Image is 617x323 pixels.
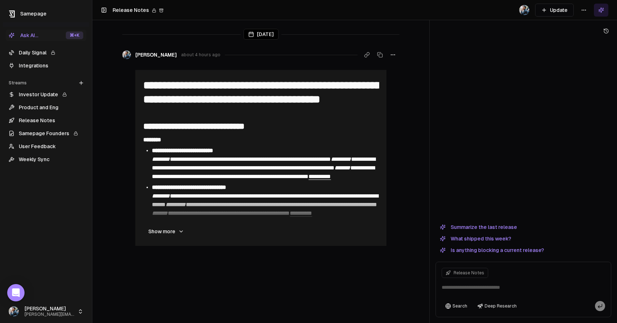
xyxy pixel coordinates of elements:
[122,50,131,59] img: 1695405595226.jpeg
[6,141,86,152] a: User Feedback
[25,306,75,312] span: [PERSON_NAME]
[6,102,86,113] a: Product and Eng
[181,52,220,58] span: about 4 hours ago
[535,4,574,17] button: Update
[6,89,86,100] a: Investor Update
[442,301,471,311] button: Search
[20,11,47,17] span: Samepage
[6,303,86,320] button: [PERSON_NAME][PERSON_NAME][EMAIL_ADDRESS]
[519,5,529,15] img: 1695405595226.jpeg
[6,115,86,126] a: Release Notes
[6,60,86,71] a: Integrations
[436,246,548,255] button: Is anything blocking a current release?
[454,270,484,276] span: Release Notes
[143,224,190,239] button: Show more
[436,234,516,243] button: What shipped this week?
[474,301,520,311] button: Deep Research
[9,306,19,317] img: 1695405595226.jpeg
[66,31,83,39] div: ⌘ +K
[6,77,86,89] div: Streams
[6,128,86,139] a: Samepage Founders
[244,29,279,40] div: [DATE]
[7,284,25,301] div: Open Intercom Messenger
[6,154,86,165] a: Weekly Sync
[6,47,86,58] a: Daily Signal
[6,30,86,41] button: Ask AI...⌘+K
[436,223,521,231] button: Summarize the last release
[9,32,38,39] div: Ask AI...
[135,51,177,58] span: [PERSON_NAME]
[113,7,149,13] span: Release Notes
[25,312,75,317] span: [PERSON_NAME][EMAIL_ADDRESS]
